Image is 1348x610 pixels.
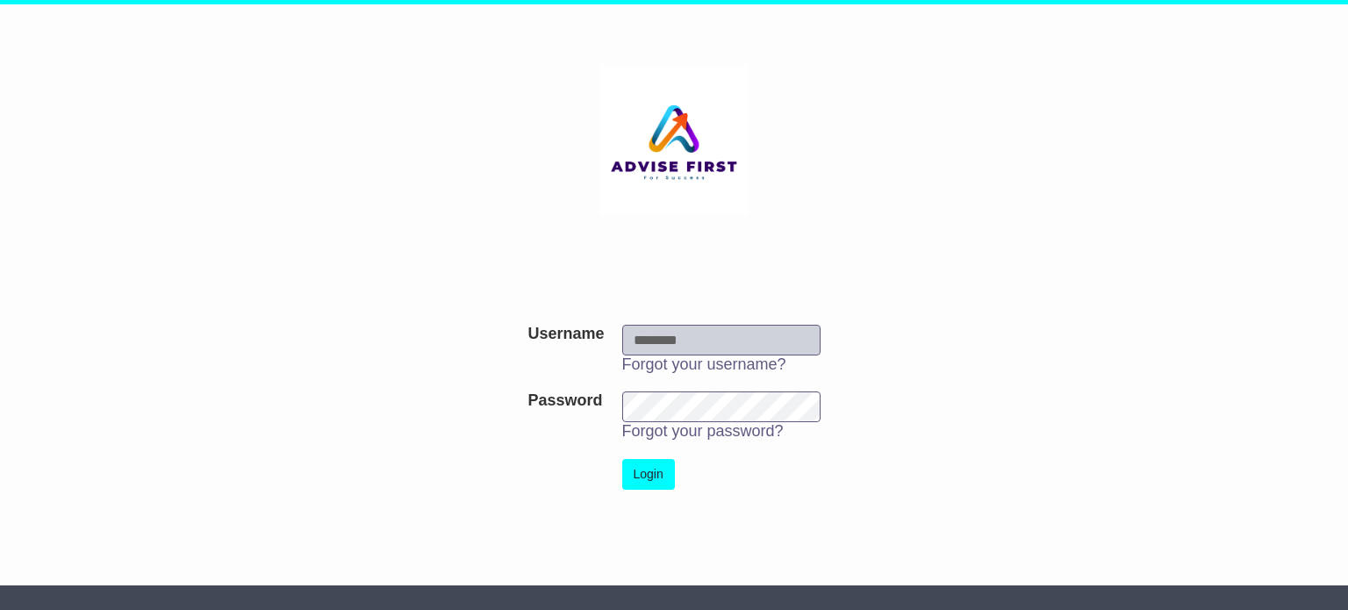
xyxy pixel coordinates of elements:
[622,355,786,373] a: Forgot your username?
[527,325,604,344] label: Username
[527,391,602,411] label: Password
[599,65,749,214] img: Aspera Group Pty Ltd
[622,422,784,440] a: Forgot your password?
[622,459,675,490] button: Login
